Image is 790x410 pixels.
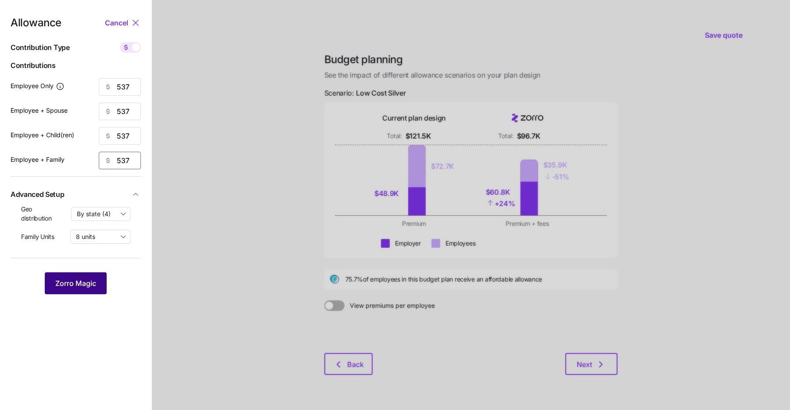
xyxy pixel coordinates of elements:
[11,42,70,53] span: Contribution Type
[45,272,107,294] button: Zorro Magic
[11,18,61,28] span: Allowance
[21,205,64,223] span: Geo distribution
[55,278,96,289] span: Zorro Magic
[11,184,141,205] button: Advanced Setup
[11,155,65,164] label: Employee + Family
[11,189,65,200] span: Advanced Setup
[11,81,65,91] label: Employee Only
[11,106,68,115] label: Employee + Spouse
[11,130,74,140] label: Employee + Child(ren)
[21,232,54,241] span: Family Units
[11,60,141,71] span: Contributions
[11,205,141,251] div: Advanced Setup
[105,18,128,28] span: Cancel
[105,18,130,28] button: Cancel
